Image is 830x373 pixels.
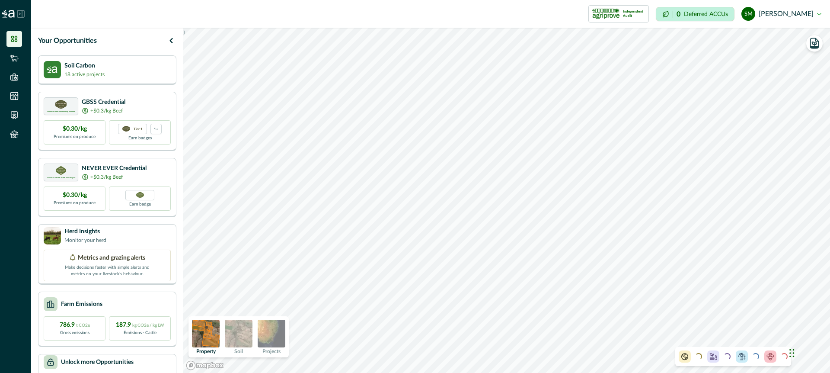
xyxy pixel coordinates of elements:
[684,11,728,17] p: Deferred ACCUs
[64,263,150,277] p: Make decisions faster with simple alerts and metrics on your livestock’s behaviour.
[47,177,75,179] p: Greenham NEVER EVER Beef Program
[592,7,619,21] img: certification logo
[78,254,145,263] p: Metrics and grazing alerts
[128,134,152,141] p: Earn badges
[129,200,151,208] p: Earn badge
[64,236,106,244] p: Monitor your herd
[192,320,220,347] img: property preview
[116,321,164,330] p: 187.9
[54,134,96,140] p: Premiums on produce
[60,321,90,330] p: 786.9
[234,349,243,354] p: Soil
[63,125,87,134] p: $0.30/kg
[60,330,89,336] p: Gross emissions
[122,126,130,132] img: certification logo
[150,124,162,134] div: more credentials avaialble
[64,227,106,236] p: Herd Insights
[124,330,156,336] p: Emissions - Cattle
[47,111,75,113] p: Greenham Beef Sustainability Standard
[56,166,67,175] img: certification logo
[82,98,125,107] p: GBSS Credential
[82,164,147,173] p: NEVER EVER Credential
[136,192,144,198] img: Greenham NEVER EVER certification badge
[623,10,645,18] p: Independent Audit
[588,5,649,23] button: certification logoIndependent Audit
[186,360,224,370] a: Mapbox logo
[787,331,830,373] iframe: Chat Widget
[55,100,67,109] img: certification logo
[741,3,821,24] button: steve le moenic[PERSON_NAME]
[262,349,281,354] p: Projects
[225,320,252,347] img: soil preview
[64,71,105,78] p: 18 active projects
[61,358,134,367] p: Unlock more Opportunities
[90,173,123,181] p: +$0.3/kg Beef
[132,323,164,328] span: kg CO2e / kg LW
[134,126,143,132] p: Tier 1
[64,61,105,71] p: Soil Carbon
[63,191,87,200] p: $0.30/kg
[76,323,90,328] span: t CO2e
[61,300,102,309] p: Farm Emissions
[2,10,15,18] img: Logo
[154,126,158,132] p: 1+
[54,200,96,206] p: Premiums on produce
[90,107,123,115] p: +$0.3/kg Beef
[677,11,680,18] p: 0
[38,35,97,46] p: Your Opportunities
[258,320,285,347] img: projects preview
[196,349,216,354] p: Property
[789,340,795,366] div: Drag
